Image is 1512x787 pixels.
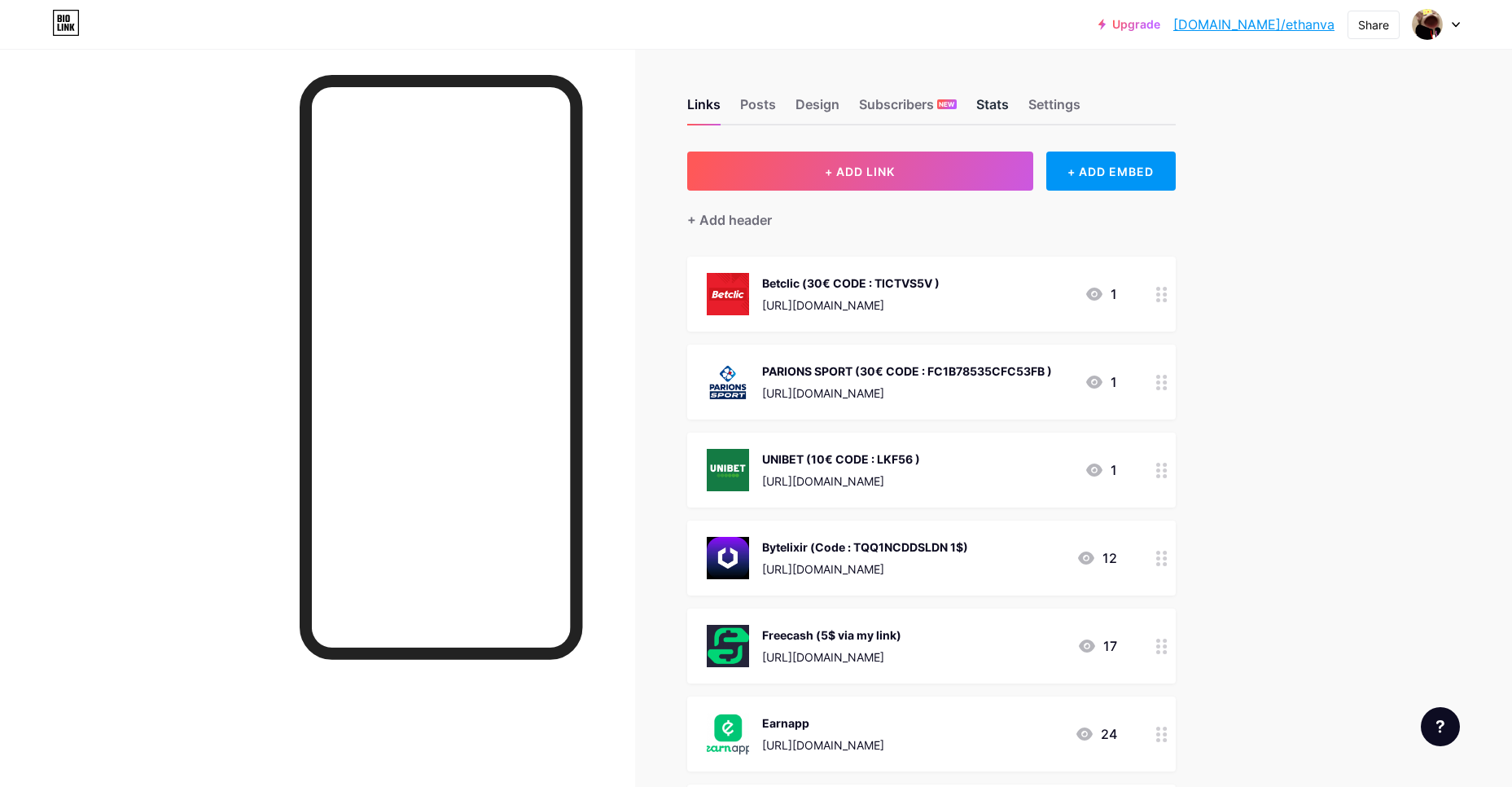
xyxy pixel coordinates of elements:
[859,95,957,124] div: Subscribers
[795,95,839,124] div: Design
[687,152,1033,191] button: + ADD LINK
[762,627,901,644] div: Freecash (5$ via my link)
[707,625,749,667] img: Freecash (5$ via my link)
[762,649,901,666] div: [URL][DOMAIN_NAME]
[1358,16,1389,33] div: Share
[762,385,1052,402] div: [URL][DOMAIN_NAME]
[762,539,968,556] div: Bytelixir (Code : TQQ1NCDDSLDN 1$)
[762,714,884,732] div: Earnapp
[762,297,940,314] div: [URL][DOMAIN_NAME]
[707,449,749,491] img: UNIBET (10€ CODE : LKF56 )
[1046,152,1176,191] div: + ADD EMBED
[1075,724,1117,744] div: 24
[740,95,776,124] div: Posts
[825,165,895,178] span: + ADD LINK
[707,361,749,403] img: PARIONS SPORT (30€ CODE : FC1B78535CFC53FB )
[1098,18,1160,31] a: Upgrade
[707,273,749,315] img: Betclic (30€ CODE : TICTVS5V )
[762,451,920,468] div: UNIBET (10€ CODE : LKF56 )
[762,363,1052,380] div: PARIONS SPORT (30€ CODE : FC1B78535CFC53FB )
[687,95,721,124] div: Links
[1085,460,1117,480] div: 1
[939,99,954,109] span: NEW
[1076,548,1117,568] div: 12
[1085,284,1117,304] div: 1
[976,95,1009,124] div: Stats
[1085,372,1117,392] div: 1
[707,713,749,755] img: Earnapp
[762,473,920,490] div: [URL][DOMAIN_NAME]
[1412,9,1443,40] img: EthanVA
[762,275,940,292] div: Betclic (30€ CODE : TICTVS5V )
[707,537,749,579] img: Bytelixir (Code : TQQ1NCDDSLDN 1$)
[762,736,884,754] div: [URL][DOMAIN_NAME]
[1028,95,1080,124] div: Settings
[687,210,772,230] div: + Add header
[1077,636,1117,656] div: 17
[762,561,968,578] div: [URL][DOMAIN_NAME]
[1173,15,1335,34] a: [DOMAIN_NAME]/ethanva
